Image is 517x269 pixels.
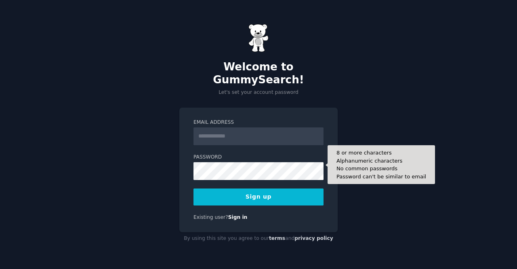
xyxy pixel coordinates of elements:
[179,89,338,96] p: Let's set your account password
[228,214,248,220] a: Sign in
[193,119,324,126] label: Email Address
[269,235,285,241] a: terms
[294,235,333,241] a: privacy policy
[248,24,269,52] img: Gummy Bear
[179,232,338,245] div: By using this site you agree to our and
[179,61,338,86] h2: Welcome to GummySearch!
[193,154,324,161] label: Password
[193,189,324,205] button: Sign up
[193,214,228,220] span: Existing user?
